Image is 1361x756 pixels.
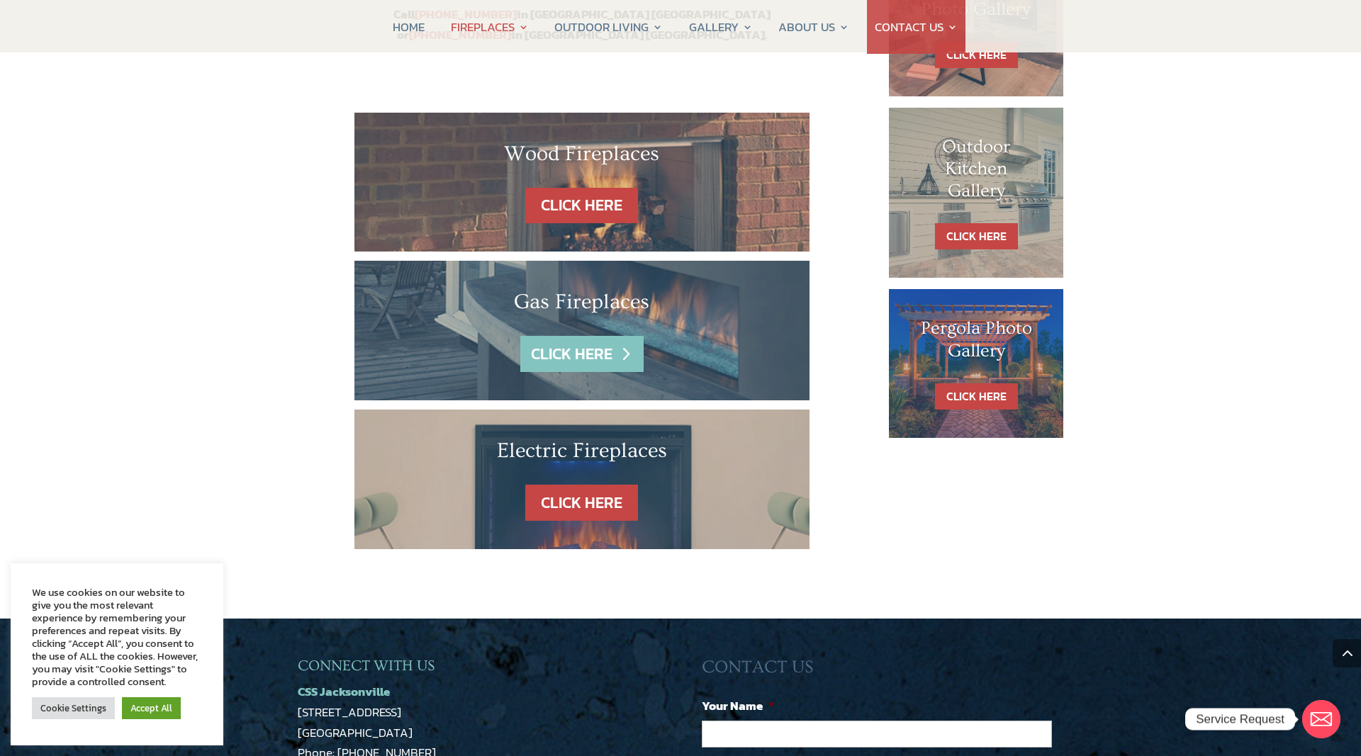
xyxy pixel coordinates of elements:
[702,698,774,713] label: Your Name
[298,723,413,742] a: [GEOGRAPHIC_DATA]
[298,682,390,701] a: CSS Jacksonville
[122,697,181,719] a: Accept All
[32,586,202,688] div: We use cookies on our website to give you the most relevant experience by remembering your prefer...
[525,188,638,224] a: CLICK HERE
[917,136,1035,210] h1: Outdoor Kitchen Gallery
[935,42,1018,68] a: CLICK HERE
[917,317,1035,368] h1: Pergola Photo Gallery
[397,289,767,322] h2: Gas Fireplaces
[702,657,1063,685] h3: CONTACT US
[397,438,767,470] h2: Electric Fireplaces
[397,141,767,174] h2: Wood Fireplaces
[298,703,401,721] a: [STREET_ADDRESS]
[935,223,1018,249] a: CLICK HERE
[525,485,638,521] a: CLICK HERE
[520,336,644,372] a: CLICK HERE
[32,697,115,719] a: Cookie Settings
[935,383,1018,410] a: CLICK HERE
[1302,700,1340,738] a: Email
[298,658,435,674] span: CONNECT WITH US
